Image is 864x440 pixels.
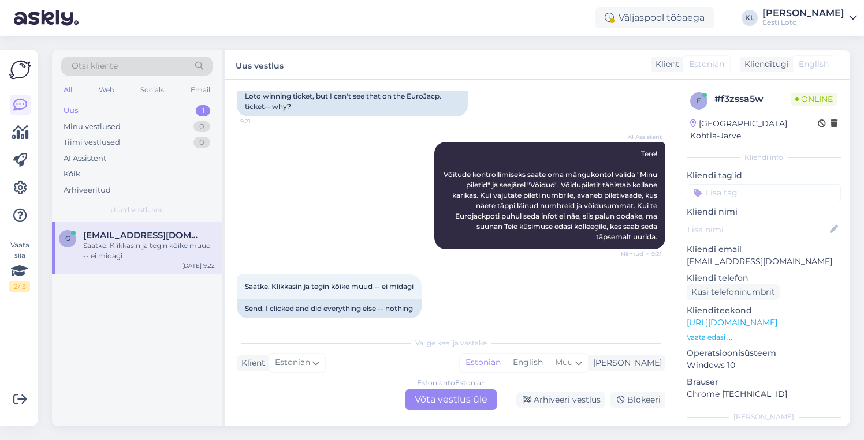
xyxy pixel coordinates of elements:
[64,153,106,164] div: AI Assistent
[444,149,659,241] span: Tere! Võitude kontrollimiseks saate oma mängukontol valida "Minu piletid" ja seejärel "Võidud". V...
[516,392,605,408] div: Arhiveeri vestlus
[740,58,789,70] div: Klienditugi
[240,319,284,328] span: 9:22
[687,243,841,255] p: Kliendi email
[72,60,118,72] span: Otsi kliente
[237,357,265,369] div: Klient
[64,185,111,196] div: Arhiveeritud
[9,240,30,292] div: Vaata siia
[687,347,841,359] p: Operatsioonisüsteem
[237,76,468,116] div: I can see which ticket and which numbers won on the Viking Loto winning ticket, but I can't see t...
[237,338,665,348] div: Valige keel ja vastake
[687,304,841,317] p: Klienditeekond
[240,117,284,126] span: 9:21
[64,168,80,180] div: Kõik
[595,7,714,28] div: Väljaspool tööaega
[687,284,780,300] div: Küsi telefoninumbrit
[83,240,215,261] div: Saatke. Klikkasin ja tegin kõike muud -- ei midagi
[687,272,841,284] p: Kliendi telefon
[110,205,164,215] span: Uued vestlused
[237,299,422,318] div: Send. I clicked and did everything else -- nothing
[799,58,829,70] span: English
[245,282,414,291] span: Saatke. Klikkasin ja tegin kõike muud -- ei midagi
[619,133,662,141] span: AI Assistent
[196,105,210,116] div: 1
[236,57,284,72] label: Uus vestlus
[460,354,507,371] div: Estonian
[64,137,120,148] div: Tiimi vestlused
[689,58,724,70] span: Estonian
[96,82,117,97] div: Web
[417,378,486,388] div: Estonian to Estonian
[687,170,841,182] p: Kliendi tag'id
[762,18,844,27] div: Eesti Loto
[687,206,841,218] p: Kliendi nimi
[651,58,679,70] div: Klient
[64,105,79,116] div: Uus
[687,223,828,236] input: Lisa nimi
[64,121,121,133] div: Minu vestlused
[687,184,841,201] input: Lisa tag
[188,82,213,97] div: Email
[83,230,203,240] span: g.kirsimaa@gmail.com
[742,10,758,26] div: KL
[791,93,837,106] span: Online
[182,261,215,270] div: [DATE] 9:22
[687,255,841,268] p: [EMAIL_ADDRESS][DOMAIN_NAME]
[687,388,841,400] p: Chrome [TECHNICAL_ID]
[687,332,841,343] p: Vaata edasi ...
[589,357,662,369] div: [PERSON_NAME]
[9,281,30,292] div: 2 / 3
[714,92,791,106] div: # f3zssa5w
[193,137,210,148] div: 0
[61,82,75,97] div: All
[610,392,665,408] div: Blokeeri
[687,152,841,163] div: Kliendi info
[762,9,857,27] a: [PERSON_NAME]Eesti Loto
[507,354,549,371] div: English
[762,9,844,18] div: [PERSON_NAME]
[405,389,497,410] div: Võta vestlus üle
[65,234,70,243] span: g
[687,359,841,371] p: Windows 10
[138,82,166,97] div: Socials
[687,376,841,388] p: Brauser
[619,250,662,258] span: Nähtud ✓ 9:21
[193,121,210,133] div: 0
[687,317,777,328] a: [URL][DOMAIN_NAME]
[555,357,573,367] span: Muu
[9,59,31,81] img: Askly Logo
[697,96,701,105] span: f
[690,118,818,142] div: [GEOGRAPHIC_DATA], Kohtla-Järve
[687,412,841,422] div: [PERSON_NAME]
[275,356,310,369] span: Estonian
